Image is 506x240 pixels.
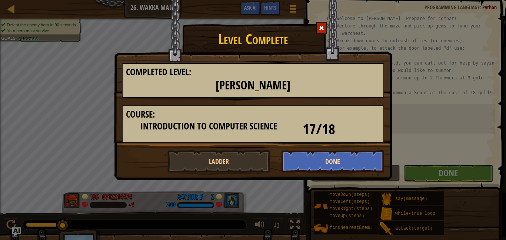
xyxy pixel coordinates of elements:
button: Done [282,150,385,172]
h1: Level Complete [114,27,392,47]
button: Ladder [167,150,270,172]
h3: Completed Level: [126,67,380,77]
span: 17/18 [303,119,335,139]
h3: Course: [126,109,380,119]
h2: [PERSON_NAME] [126,79,380,92]
h3: Introduction to Computer Science [126,121,292,131]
